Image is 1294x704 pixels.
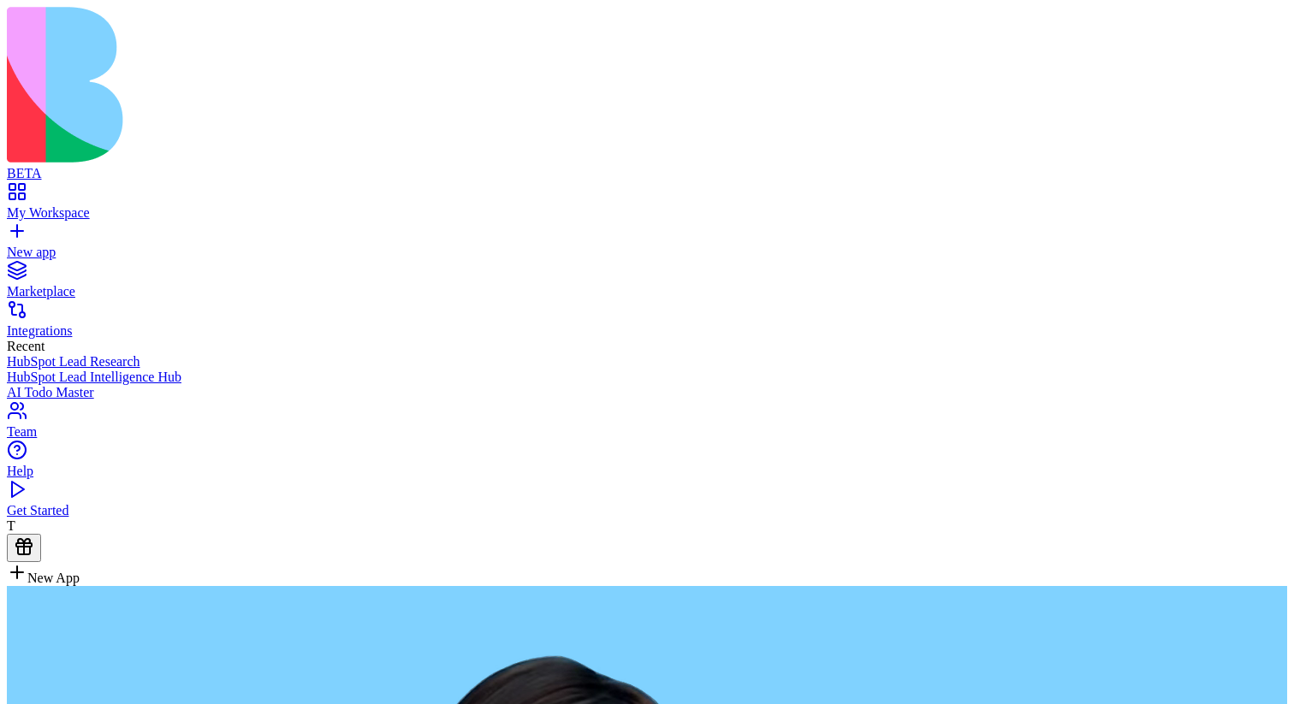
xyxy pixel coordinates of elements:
span: Recent [7,339,45,353]
span: New App [27,571,80,585]
a: Get Started [7,488,1287,518]
a: Marketplace [7,269,1287,299]
div: My Workspace [7,205,1287,221]
a: Integrations [7,308,1287,339]
div: Team [7,424,1287,440]
a: My Workspace [7,190,1287,221]
div: BETA [7,166,1287,181]
a: HubSpot Lead Research [7,354,1287,370]
a: Team [7,409,1287,440]
div: Marketplace [7,284,1287,299]
div: Help [7,464,1287,479]
a: AI Todo Master [7,385,1287,400]
a: BETA [7,151,1287,181]
div: Get Started [7,503,1287,518]
a: HubSpot Lead Intelligence Hub [7,370,1287,385]
img: logo [7,7,695,163]
a: New app [7,229,1287,260]
a: Help [7,448,1287,479]
div: New app [7,245,1287,260]
div: Integrations [7,323,1287,339]
span: T [7,518,15,533]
